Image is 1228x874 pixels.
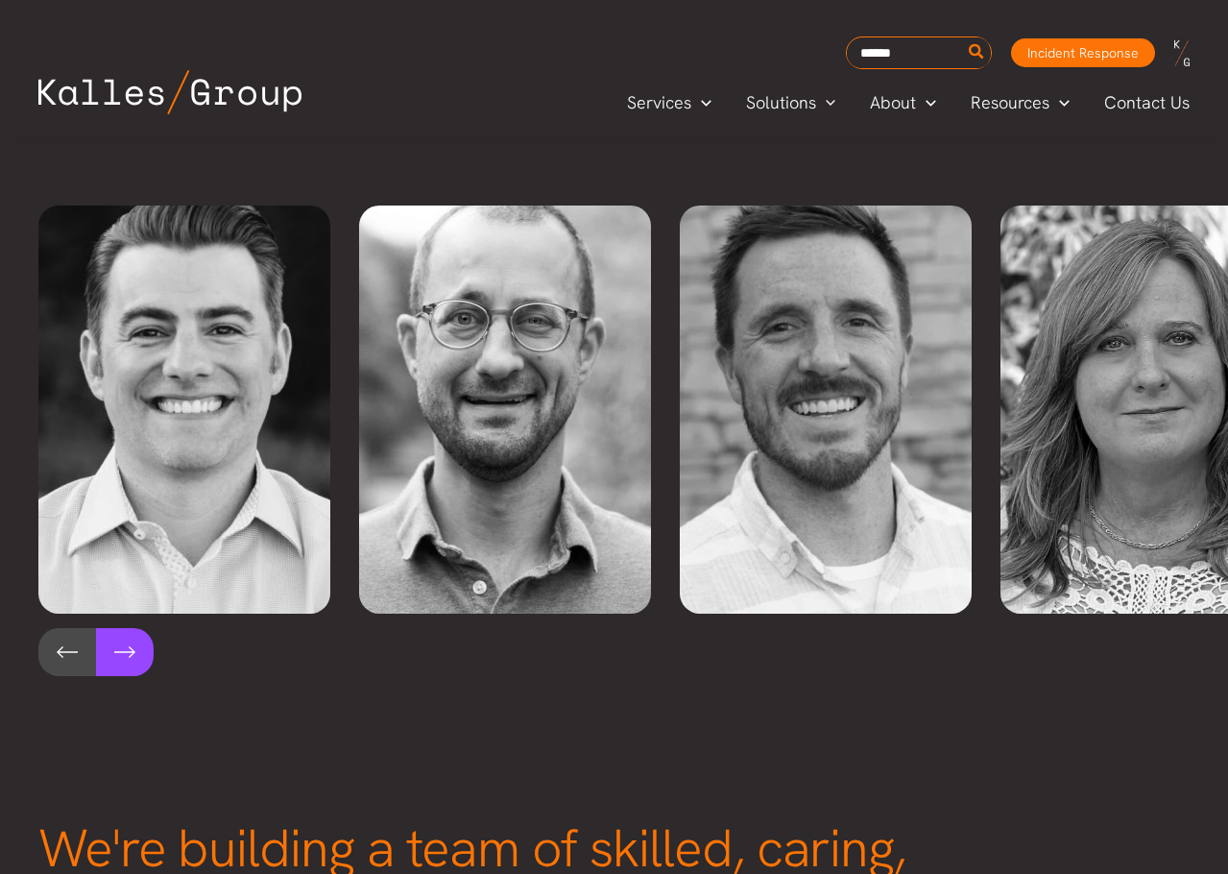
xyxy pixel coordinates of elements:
span: About [870,88,916,117]
a: ResourcesMenu Toggle [953,88,1087,117]
button: Search [965,37,989,68]
span: Menu Toggle [1049,88,1070,117]
img: Kalles Group [38,70,301,114]
span: Menu Toggle [916,88,936,117]
span: Menu Toggle [691,88,711,117]
nav: Primary Site Navigation [610,86,1209,118]
span: Menu Toggle [816,88,836,117]
span: Resources [971,88,1049,117]
a: AboutMenu Toggle [853,88,953,117]
a: Incident Response [1011,38,1155,67]
a: Contact Us [1087,88,1209,117]
span: Solutions [746,88,816,117]
span: Services [627,88,691,117]
a: ServicesMenu Toggle [610,88,729,117]
span: Contact Us [1104,88,1190,117]
a: SolutionsMenu Toggle [729,88,854,117]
